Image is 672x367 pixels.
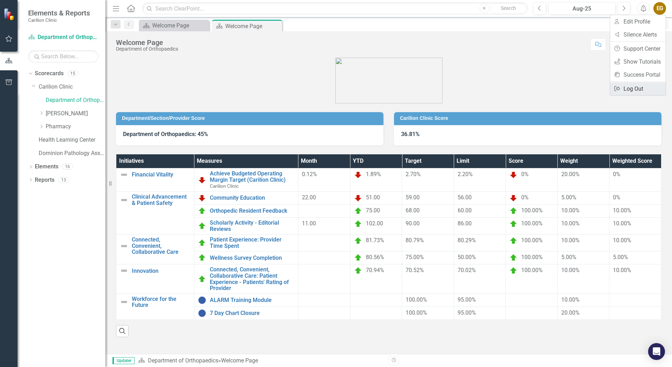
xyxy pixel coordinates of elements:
[354,170,362,179] img: Below Plan
[116,39,178,46] div: Welcome Page
[302,194,316,201] span: 22.00
[613,267,631,273] span: 10.00%
[198,275,206,283] img: On Target
[152,21,207,30] div: Welcome Page
[561,267,580,273] span: 10.00%
[35,176,54,184] a: Reports
[28,17,90,23] small: Carilion Clinic
[610,55,666,68] a: Show Tutorials
[62,164,73,170] div: 16
[613,207,631,214] span: 10.00%
[509,266,518,275] img: On Target
[354,237,362,245] img: On Target
[132,194,190,206] a: Clinical Advancement & Patient Safety
[198,222,206,230] img: On Target
[509,170,518,179] img: Below Plan
[198,194,206,202] img: Below Plan
[613,237,631,244] span: 10.00%
[210,310,295,316] a: 7 Day Chart Closure
[354,253,362,262] img: On Target
[458,220,472,227] span: 86.00
[509,237,518,245] img: On Target
[548,2,615,15] button: Aug-25
[28,33,98,41] a: Department of Orthopaedics
[366,254,384,261] span: 80.56%
[123,131,208,137] strong: Department of Orthopaedics: 45%
[194,205,298,218] td: Double-Click to Edit Right Click for Context Menu
[116,192,194,234] td: Double-Click to Edit Right Click for Context Menu
[198,207,206,215] img: On Target
[653,2,666,15] button: EG
[613,254,628,260] span: 5.00%
[366,267,384,274] span: 70.94%
[116,168,194,192] td: Double-Click to Edit Right Click for Context Menu
[406,296,427,303] span: 100.00%
[302,171,317,178] span: 0.12%
[116,46,178,52] div: Department of Orthopaedics
[46,96,105,104] a: Department of Orthopaedics
[198,176,206,184] img: Below Plan
[194,168,298,192] td: Double-Click to Edit Right Click for Context Menu
[366,194,380,201] span: 51.00
[122,116,380,121] h3: Department/Section/Provider Score
[112,357,135,364] span: Updater
[354,194,362,202] img: Below Plan
[406,267,424,273] span: 70.52%
[46,123,105,131] a: Pharmacy
[501,5,516,11] span: Search
[401,131,420,137] strong: 36.81%
[116,234,194,264] td: Double-Click to Edit Right Click for Context Menu
[132,237,190,255] a: Connected, Convenient, Collaborative Care
[210,183,239,189] span: Carilion Clinic
[521,254,543,261] span: 100.00%
[406,171,421,178] span: 2.70%
[400,116,658,121] h3: Carilion Clinic Score
[116,294,194,320] td: Double-Click to Edit Right Click for Context Menu
[613,220,631,227] span: 10.00%
[210,170,295,183] a: Achieve Budgeted Operating Margin Target (Carilion Clinic)
[521,171,529,178] span: 0%
[458,194,472,201] span: 56.00
[116,264,194,294] td: Double-Click to Edit Right Click for Context Menu
[613,194,620,201] span: 0%
[610,15,666,28] a: Edit Profile
[142,2,528,15] input: Search ClearPoint...
[406,194,420,201] span: 59.00
[35,163,58,171] a: Elements
[39,149,105,157] a: Dominion Pathology Associates
[198,309,206,317] img: No Information
[613,171,620,178] span: 0%
[406,237,424,244] span: 80.79%
[509,253,518,262] img: On Target
[302,220,316,227] span: 11.00
[551,5,613,13] div: Aug-25
[521,237,543,244] span: 100.00%
[610,42,666,55] a: Support Center
[28,9,90,17] span: Elements & Reports
[194,294,298,307] td: Double-Click to Edit Right Click for Context Menu
[366,207,380,214] span: 75.00
[458,309,476,316] span: 95.00%
[521,267,543,274] span: 100.00%
[648,343,665,360] div: Open Intercom Messenger
[335,58,442,103] img: carilion%20clinic%20logo%202.0.png
[194,234,298,251] td: Double-Click to Edit Right Click for Context Menu
[210,266,295,291] a: Connected, Convenient, Collaborative Care: Patient Experience - Patients' Rating of Provider
[561,254,576,260] span: 5.00%
[521,220,543,227] span: 100.00%
[39,136,105,144] a: Health Learning Center
[521,207,543,214] span: 100.00%
[120,298,128,306] img: Not Defined
[210,220,295,232] a: Scholarly Activity - Editorial Reviews
[132,172,190,178] a: Financial Vitality
[406,309,427,316] span: 100.00%
[458,237,476,244] span: 80.29%
[610,28,666,41] a: Silence Alerts
[210,297,295,303] a: ALARM Training Module
[458,171,473,178] span: 2.20%
[366,171,381,178] span: 1.89%
[406,207,420,214] span: 68.00
[561,220,580,227] span: 10.00%
[561,207,580,214] span: 10.00%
